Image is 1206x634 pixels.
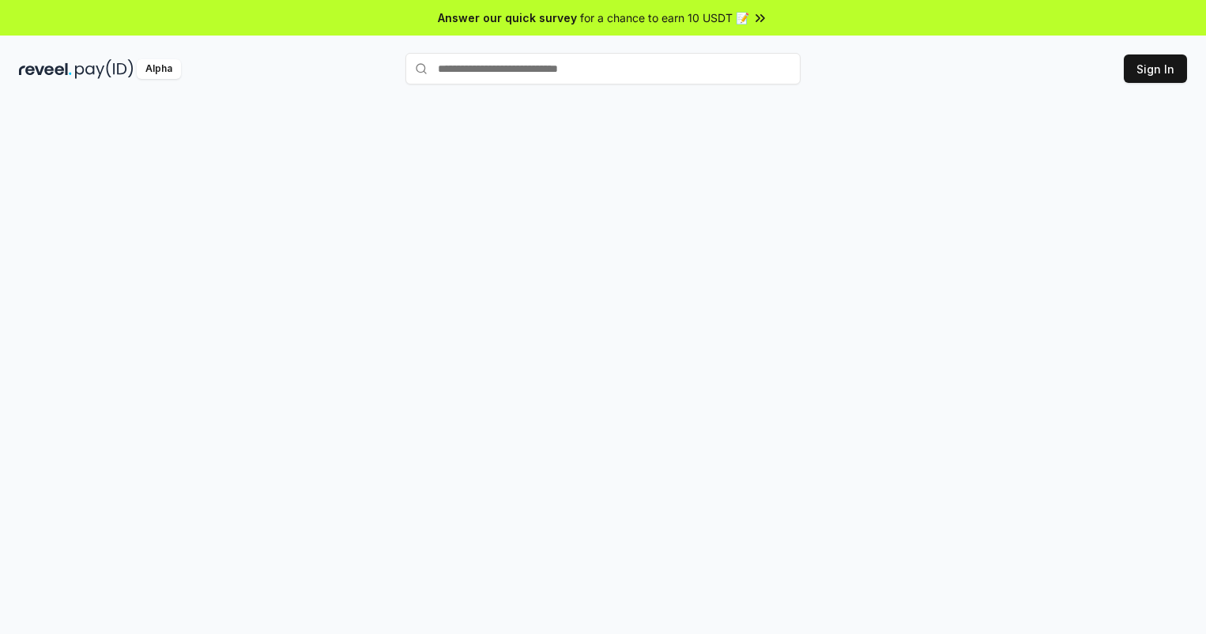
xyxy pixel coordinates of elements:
img: reveel_dark [19,59,72,79]
button: Sign In [1124,54,1187,83]
div: Alpha [137,59,181,79]
img: pay_id [75,59,134,79]
span: Answer our quick survey [438,9,577,26]
span: for a chance to earn 10 USDT 📝 [580,9,749,26]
